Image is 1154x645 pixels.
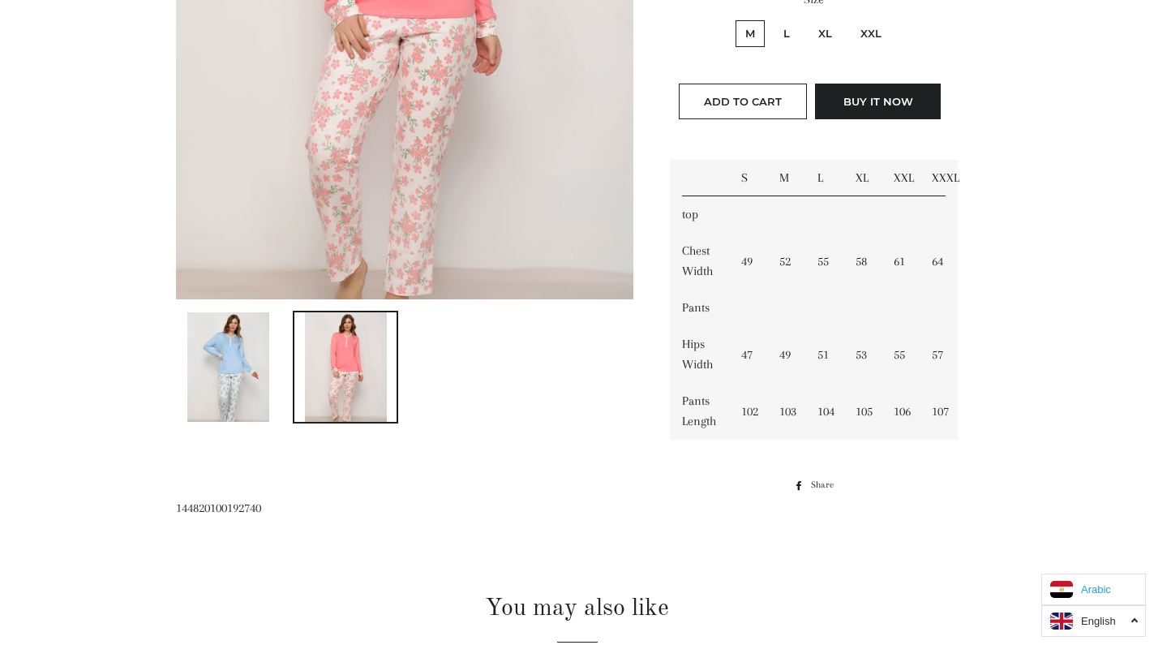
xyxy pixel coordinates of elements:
td: XXXL [920,160,958,196]
td: 51 [805,326,843,383]
span: 144820100192740 [176,501,261,515]
td: 61 [882,233,920,290]
td: M [767,160,805,196]
td: 55 [805,233,843,290]
label: XL [809,20,842,47]
a: Arabic [1042,574,1145,604]
label: XXL [851,20,891,47]
td: S [729,160,767,196]
h2: You may also like [176,591,979,626]
i: Arabic [1081,584,1111,595]
td: 106 [882,383,920,440]
td: Hips Width [670,326,729,383]
td: 103 [767,383,805,440]
td: 47 [729,326,767,383]
td: 52 [767,233,805,290]
td: 64 [920,233,958,290]
span: Share [811,476,842,494]
span: Add to Cart [704,95,782,108]
label: M [736,20,765,47]
td: L [805,160,843,196]
button: Buy it now [815,84,941,119]
i: English [1081,616,1116,626]
td: Pants Length [670,383,729,440]
td: 49 [767,326,805,383]
img: Load image into Gallery viewer, Long Sleeve Plain Floral Pj [187,312,269,422]
td: 102 [729,383,767,440]
label: L [774,20,800,47]
td: 49 [729,233,767,290]
a: English [1050,613,1137,630]
td: 57 [920,326,958,383]
td: 105 [843,383,882,440]
img: Load image into Gallery viewer, Long Sleeve Plain Floral Pj [305,312,387,422]
td: XXL [882,160,920,196]
td: top [670,196,729,233]
td: 53 [843,326,882,383]
td: Chest Width [670,233,729,290]
td: 55 [882,326,920,383]
button: Add to Cart [679,84,807,119]
td: Pants [670,290,729,326]
td: 107 [920,383,958,440]
td: XL [843,160,882,196]
td: 104 [805,383,843,440]
td: 58 [843,233,882,290]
